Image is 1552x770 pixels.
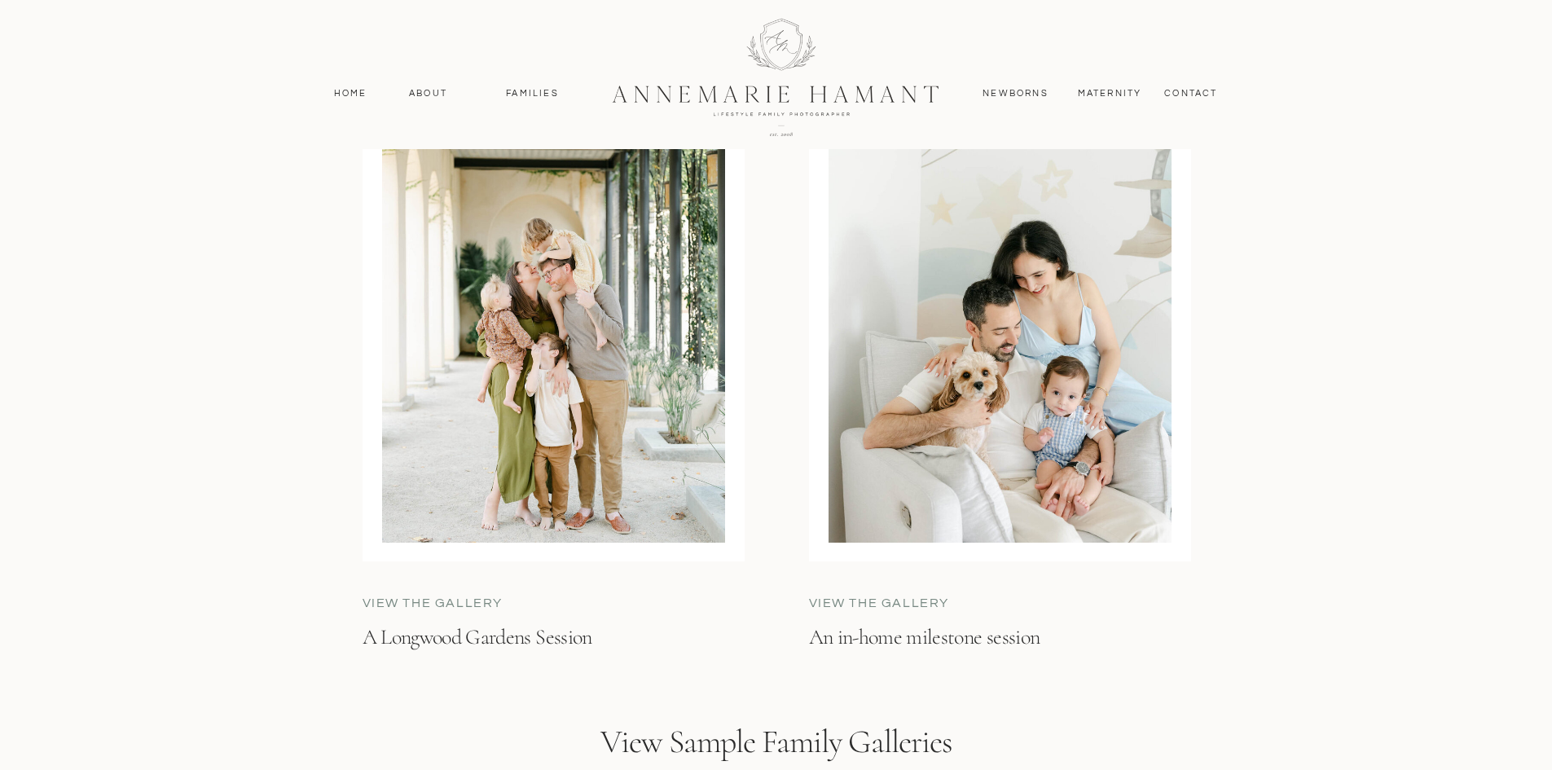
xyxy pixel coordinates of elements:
a: Newborns [977,86,1055,101]
a: Home [327,86,375,101]
a: A Longwood Gardens Session [363,624,732,666]
a: About [405,86,452,101]
a: view the gallery [809,594,1054,613]
a: An in-home milestone session [809,623,1181,680]
a: View the gallery [363,594,608,613]
a: Families [496,86,569,101]
a: contact [1156,86,1227,101]
a: MAternity [1078,86,1141,101]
